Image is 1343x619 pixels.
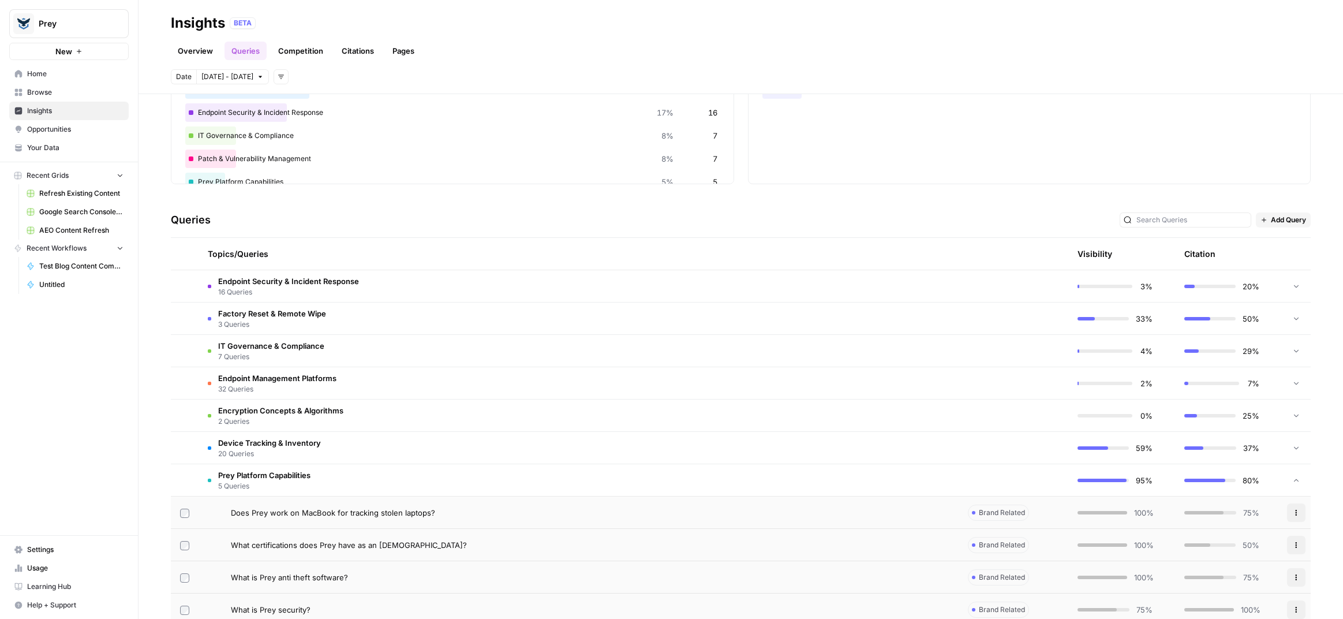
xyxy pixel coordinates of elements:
span: 100% [1134,539,1153,551]
a: Refresh Existing Content [21,184,129,203]
span: Prey Platform Capabilities [218,469,311,481]
span: 16 Queries [218,287,359,297]
div: Visibility [1078,248,1112,260]
div: Insights [171,14,225,32]
span: New [55,46,72,57]
a: Citations [335,42,381,60]
span: 75% [1243,507,1259,519]
span: 7% [1246,378,1259,389]
span: Brand Related [979,605,1025,615]
button: Recent Workflows [9,240,129,257]
span: 100% [1134,572,1153,583]
div: Patch & Vulnerability Management [185,150,720,168]
div: Topics/Queries [208,238,949,270]
a: Home [9,65,129,83]
span: 75% [1243,572,1259,583]
span: 3% [1139,281,1153,292]
a: Settings [9,540,129,559]
a: Usage [9,559,129,577]
a: Your Data [9,139,129,157]
span: 7 [713,130,717,141]
span: What certifications does Prey have as an [DEMOGRAPHIC_DATA]? [231,539,467,551]
span: Brand Related [979,572,1025,583]
span: 7 Queries [218,352,324,362]
button: Workspace: Prey [9,9,129,38]
span: 50% [1243,313,1259,325]
a: Pages [386,42,421,60]
span: 25% [1243,410,1259,422]
span: 5 Queries [218,481,311,491]
a: Opportunities [9,120,129,139]
a: Untitled [21,275,129,294]
button: Help + Support [9,596,129,614]
span: Refresh Existing Content [39,188,124,199]
span: Recent Workflows [27,243,87,253]
span: Factory Reset & Remote Wipe [218,308,326,319]
span: 17% [657,107,674,118]
div: Prey Platform Capabilities [185,173,720,191]
span: 50% [1243,539,1259,551]
span: 75% [1136,604,1153,616]
span: Your Data [27,143,124,153]
span: 100% [1134,507,1153,519]
span: What is Prey anti theft software? [231,572,348,583]
span: Settings [27,545,124,555]
span: 100% [1241,604,1259,616]
span: Add Query [1271,215,1306,225]
span: 29% [1243,345,1259,357]
span: Learning Hub [27,581,124,592]
span: 8% [661,153,674,165]
input: Search Queries [1136,214,1247,226]
span: Brand Related [979,540,1025,550]
button: Add Query [1256,212,1311,228]
span: Test Blog Content Comparison [39,261,124,271]
span: Google Search Console - [DOMAIN_NAME] [39,207,124,217]
span: Brand Related [979,508,1025,518]
span: 16 [708,107,717,118]
span: 5 [713,176,717,188]
div: BETA [230,17,256,29]
span: Endpoint Security & Incident Response [218,275,359,287]
h3: Queries [171,212,211,228]
span: What is Prey security? [231,604,311,616]
span: 2 Queries [218,416,343,427]
span: Endpoint Management Platforms [218,372,336,384]
span: 0% [1139,410,1153,422]
span: 4% [1139,345,1153,357]
span: 32 Queries [218,384,336,394]
span: Recent Grids [27,170,69,181]
span: IT Governance & Compliance [218,340,324,352]
a: AEO Content Refresh [21,221,129,240]
span: [DATE] - [DATE] [201,72,253,82]
a: Browse [9,83,129,102]
span: Prey [39,18,109,29]
span: Date [176,72,192,82]
span: 33% [1136,313,1153,325]
div: Endpoint Security & Incident Response [185,103,720,122]
span: 3 Queries [218,319,326,330]
span: 7 [713,153,717,165]
span: Opportunities [27,124,124,135]
div: IT Governance & Compliance [185,126,720,145]
button: New [9,43,129,60]
div: Citation [1184,238,1215,270]
button: [DATE] - [DATE] [196,69,269,84]
span: Insights [27,106,124,116]
span: 20 Queries [218,449,321,459]
span: Usage [27,563,124,573]
span: Does Prey work on MacBook for tracking stolen laptops? [231,507,435,519]
span: Home [27,69,124,79]
span: 80% [1243,475,1259,486]
a: Learning Hub [9,577,129,596]
span: 59% [1136,442,1153,454]
a: Queries [225,42,267,60]
button: Recent Grids [9,167,129,184]
span: 2% [1139,378,1153,389]
span: Help + Support [27,600,124,610]
a: Test Blog Content Comparison [21,257,129,275]
span: 5% [661,176,674,188]
span: Encryption Concepts & Algorithms [218,405,343,416]
a: Insights [9,102,129,120]
a: Overview [171,42,220,60]
span: 8% [661,130,674,141]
